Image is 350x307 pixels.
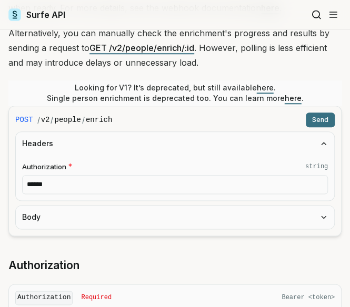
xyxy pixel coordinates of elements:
[325,6,342,23] button: Toggle Sidebar
[8,258,79,273] a: Authorization
[285,94,302,103] a: here
[89,43,194,53] a: GET /v2/people/enrich/:id
[16,132,334,155] button: Headers
[8,26,342,70] p: Alternatively, you can manually check the enrichment's progress and results by sending a request ...
[282,293,335,302] span: Bearer <token>
[37,115,40,125] span: /
[8,8,65,21] a: Surfe API
[22,162,66,172] span: Authorization
[257,83,274,92] a: here
[82,115,85,125] span: /
[86,115,112,125] code: enrich
[54,115,81,125] code: people
[41,115,50,125] code: v2
[306,112,335,127] button: Send
[16,206,334,229] button: Body
[15,291,73,305] code: Authorization
[308,6,325,23] button: Open Search
[305,162,328,171] code: string
[15,115,33,125] span: POST
[81,293,112,302] span: Required
[51,115,53,125] span: /
[47,83,304,104] p: Looking for V1? It’s deprecated, but still available . Single person enrichment is deprecated too...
